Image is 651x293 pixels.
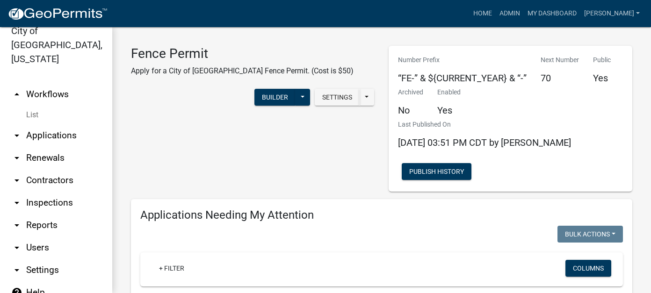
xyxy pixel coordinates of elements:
[593,55,611,65] p: Public
[315,89,360,106] button: Settings
[565,260,611,277] button: Columns
[11,220,22,231] i: arrow_drop_down
[152,260,192,277] a: + Filter
[11,130,22,141] i: arrow_drop_down
[398,120,571,129] p: Last Published On
[557,226,623,243] button: Bulk Actions
[398,87,423,97] p: Archived
[524,5,580,22] a: My Dashboard
[437,105,461,116] h5: Yes
[470,5,496,22] a: Home
[254,89,296,106] button: Builder
[131,46,354,62] h3: Fence Permit
[402,163,471,180] button: Publish History
[11,197,22,208] i: arrow_drop_down
[11,242,22,253] i: arrow_drop_down
[11,152,22,164] i: arrow_drop_down
[437,87,461,97] p: Enabled
[593,72,611,84] h5: Yes
[398,55,527,65] p: Number Prefix
[11,175,22,186] i: arrow_drop_down
[131,65,354,77] p: Apply for a City of [GEOGRAPHIC_DATA] Fence Permit. (Cost is $50)
[140,208,623,222] h4: Applications Needing My Attention
[541,55,579,65] p: Next Number
[398,105,423,116] h5: No
[11,89,22,100] i: arrow_drop_up
[402,169,471,176] wm-modal-confirm: Workflow Publish History
[11,264,22,276] i: arrow_drop_down
[580,5,644,22] a: [PERSON_NAME]
[496,5,524,22] a: Admin
[398,137,571,148] span: [DATE] 03:51 PM CDT by [PERSON_NAME]
[398,72,527,84] h5: “FE-” & ${CURRENT_YEAR} & “-”
[541,72,579,84] h5: 70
